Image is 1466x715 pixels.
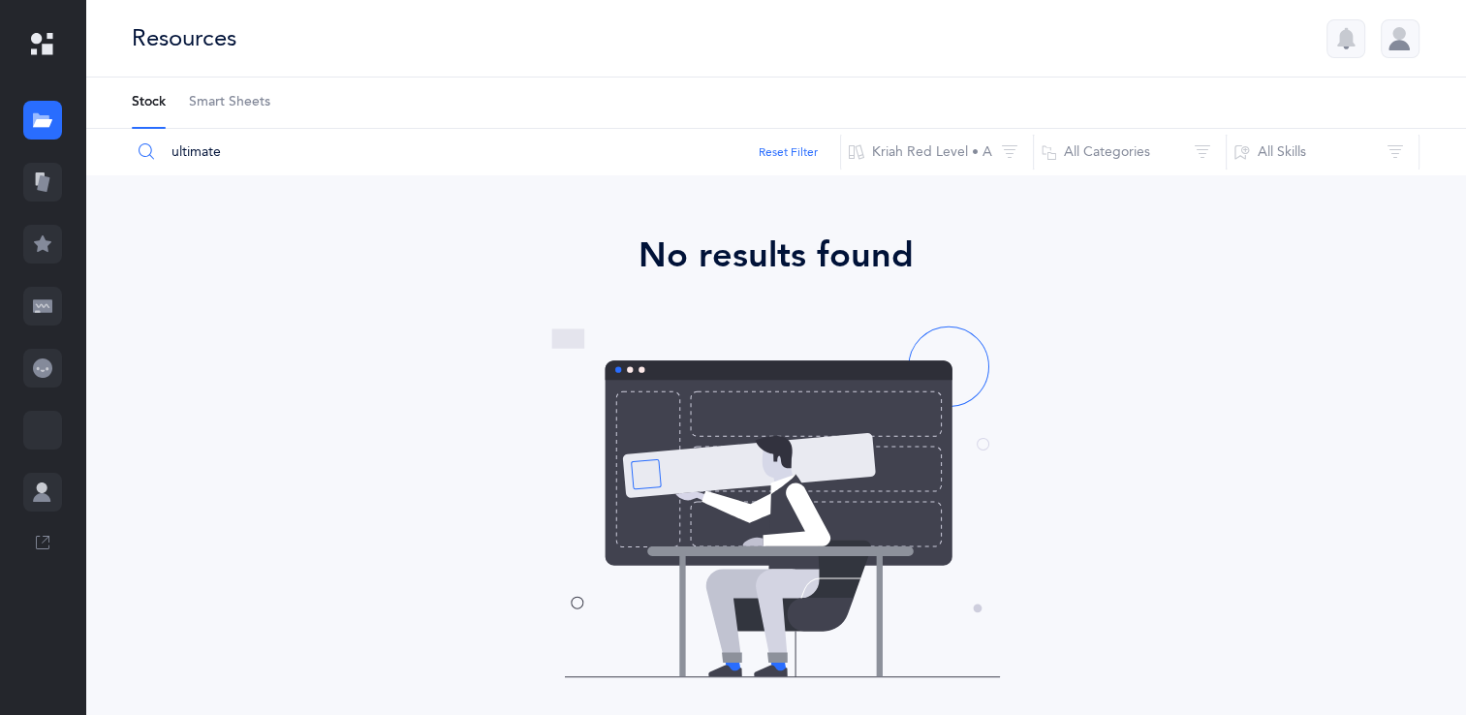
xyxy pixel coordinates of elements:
[131,129,841,175] input: Search Resources
[140,230,1412,282] div: No results found
[759,143,818,161] button: Reset Filter
[546,321,1006,684] img: no-resources-found.svg
[1226,129,1419,175] button: All Skills
[1369,618,1443,692] iframe: Drift Widget Chat Controller
[840,129,1034,175] button: Kriah Red Level • A
[132,22,236,54] div: Resources
[1033,129,1227,175] button: All Categories
[189,93,270,112] span: Smart Sheets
